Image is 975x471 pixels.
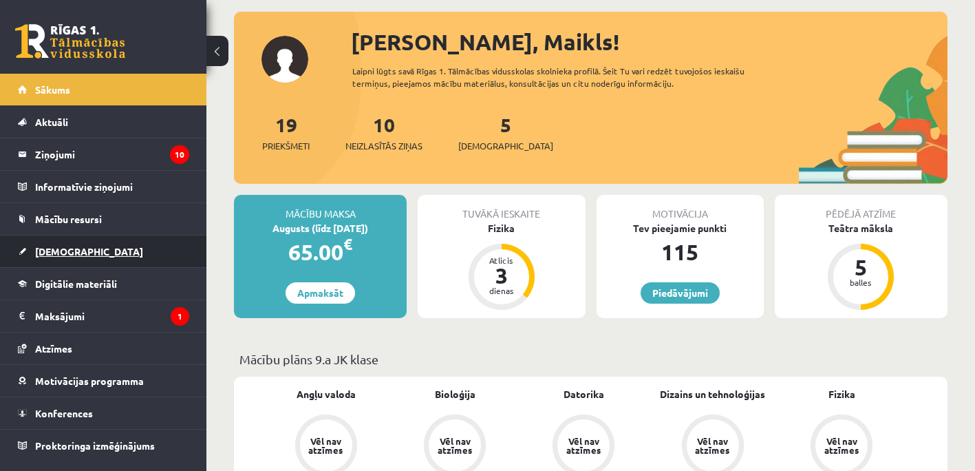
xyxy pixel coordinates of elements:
span: Digitālie materiāli [35,278,117,290]
a: Teātra māksla 5 balles [775,221,947,312]
p: Mācību plāns 9.a JK klase [239,350,942,368]
div: Atlicis [481,256,522,264]
div: [PERSON_NAME], Maikls! [351,25,947,59]
div: dienas [481,286,522,295]
span: [DEMOGRAPHIC_DATA] [458,139,553,153]
div: Mācību maksa [234,195,407,221]
a: Mācību resursi [18,203,189,235]
a: Angļu valoda [297,387,356,401]
a: Datorika [564,387,604,401]
span: Motivācijas programma [35,375,144,387]
legend: Maksājumi [35,300,189,332]
a: Digitālie materiāli [18,268,189,300]
div: Vēl nav atzīmes [564,437,603,454]
span: Atzīmes [35,342,72,355]
span: Mācību resursi [35,213,102,225]
span: Sākums [35,83,70,96]
a: Piedāvājumi [641,282,720,304]
i: 10 [170,145,189,164]
div: Tev pieejamie punkti [597,221,764,235]
a: 19Priekšmeti [262,112,310,153]
div: 3 [481,264,522,286]
span: € [343,234,352,254]
span: Neizlasītās ziņas [345,139,422,153]
div: Teātra māksla [775,221,947,235]
a: Konferences [18,397,189,429]
a: Aktuāli [18,106,189,138]
a: Rīgas 1. Tālmācības vidusskola [15,24,125,59]
a: Maksājumi1 [18,300,189,332]
i: 1 [171,307,189,326]
a: 5[DEMOGRAPHIC_DATA] [458,112,553,153]
div: balles [840,278,881,286]
a: Proktoringa izmēģinājums [18,430,189,461]
span: Konferences [35,407,93,419]
a: Ziņojumi10 [18,138,189,170]
div: Tuvākā ieskaite [418,195,585,221]
div: Vēl nav atzīmes [694,437,732,454]
a: Sākums [18,74,189,105]
legend: Ziņojumi [35,138,189,170]
span: Priekšmeti [262,139,310,153]
span: Proktoringa izmēģinājums [35,439,155,452]
a: Atzīmes [18,333,189,364]
a: Fizika [828,387,855,401]
div: Vēl nav atzīmes [436,437,474,454]
div: 5 [840,256,881,278]
div: Pēdējā atzīme [775,195,947,221]
div: Laipni lūgts savā Rīgas 1. Tālmācības vidusskolas skolnieka profilā. Šeit Tu vari redzēt tuvojošo... [352,65,780,90]
div: Fizika [418,221,585,235]
a: Informatīvie ziņojumi [18,171,189,202]
span: Aktuāli [35,116,68,128]
div: Augusts (līdz [DATE]) [234,221,407,235]
div: 65.00 [234,235,407,269]
a: Fizika Atlicis 3 dienas [418,221,585,312]
span: [DEMOGRAPHIC_DATA] [35,245,143,258]
a: Bioloģija [435,387,475,401]
a: Dizains un tehnoloģijas [660,387,765,401]
a: Apmaksāt [286,282,355,304]
a: Motivācijas programma [18,365,189,397]
a: 10Neizlasītās ziņas [345,112,422,153]
legend: Informatīvie ziņojumi [35,171,189,202]
div: Motivācija [597,195,764,221]
div: Vēl nav atzīmes [307,437,345,454]
div: 115 [597,235,764,269]
div: Vēl nav atzīmes [822,437,861,454]
a: [DEMOGRAPHIC_DATA] [18,235,189,267]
